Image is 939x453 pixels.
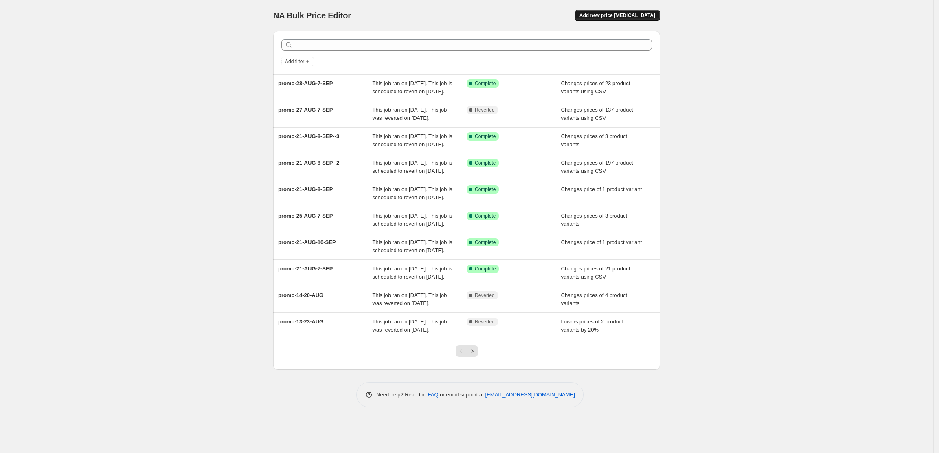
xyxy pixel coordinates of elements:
span: Changes prices of 197 product variants using CSV [561,160,633,174]
span: Add new price [MEDICAL_DATA] [579,12,655,19]
span: promo-28-AUG-7-SEP [278,80,333,86]
button: Add new price [MEDICAL_DATA] [575,10,660,21]
span: This job ran on [DATE]. This job is scheduled to revert on [DATE]. [373,133,452,147]
span: Changes price of 1 product variant [561,186,642,192]
span: Reverted [475,319,495,325]
span: Complete [475,266,496,272]
span: This job ran on [DATE]. This job is scheduled to revert on [DATE]. [373,160,452,174]
span: promo-21-AUG-8-SEP [278,186,333,192]
span: Reverted [475,292,495,299]
span: promo-21-AUG-10-SEP [278,239,336,245]
span: Add filter [285,58,304,65]
span: Complete [475,186,496,193]
button: Next [467,345,478,357]
span: promo-21-AUG-8-SEP--2 [278,160,339,166]
span: promo-21-AUG-8-SEP--3 [278,133,339,139]
span: Changes price of 1 product variant [561,239,642,245]
span: Changes prices of 3 product variants [561,133,627,147]
span: Need help? Read the [376,391,428,398]
span: Complete [475,80,496,87]
span: promo-21-AUG-7-SEP [278,266,333,272]
span: Changes prices of 23 product variants using CSV [561,80,630,95]
span: Complete [475,239,496,246]
a: [EMAIL_ADDRESS][DOMAIN_NAME] [485,391,575,398]
a: FAQ [428,391,439,398]
span: This job ran on [DATE]. This job is scheduled to revert on [DATE]. [373,80,452,95]
span: This job ran on [DATE]. This job is scheduled to revert on [DATE]. [373,266,452,280]
span: NA Bulk Price Editor [273,11,351,20]
span: Reverted [475,107,495,113]
span: Changes prices of 137 product variants using CSV [561,107,633,121]
span: This job ran on [DATE]. This job is scheduled to revert on [DATE]. [373,239,452,253]
span: Changes prices of 4 product variants [561,292,627,306]
span: or email support at [439,391,485,398]
span: Changes prices of 21 product variants using CSV [561,266,630,280]
span: Complete [475,160,496,166]
span: This job ran on [DATE]. This job was reverted on [DATE]. [373,319,447,333]
span: Changes prices of 3 product variants [561,213,627,227]
span: This job ran on [DATE]. This job was reverted on [DATE]. [373,107,447,121]
span: Lowers prices of 2 product variants by 20% [561,319,623,333]
span: Complete [475,133,496,140]
span: This job ran on [DATE]. This job is scheduled to revert on [DATE]. [373,213,452,227]
span: This job ran on [DATE]. This job is scheduled to revert on [DATE]. [373,186,452,200]
span: promo-14-20-AUG [278,292,323,298]
span: promo-25-AUG-7-SEP [278,213,333,219]
span: This job ran on [DATE]. This job was reverted on [DATE]. [373,292,447,306]
nav: Pagination [456,345,478,357]
span: promo-13-23-AUG [278,319,323,325]
span: Complete [475,213,496,219]
span: promo-27-AUG-7-SEP [278,107,333,113]
button: Add filter [281,57,314,66]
